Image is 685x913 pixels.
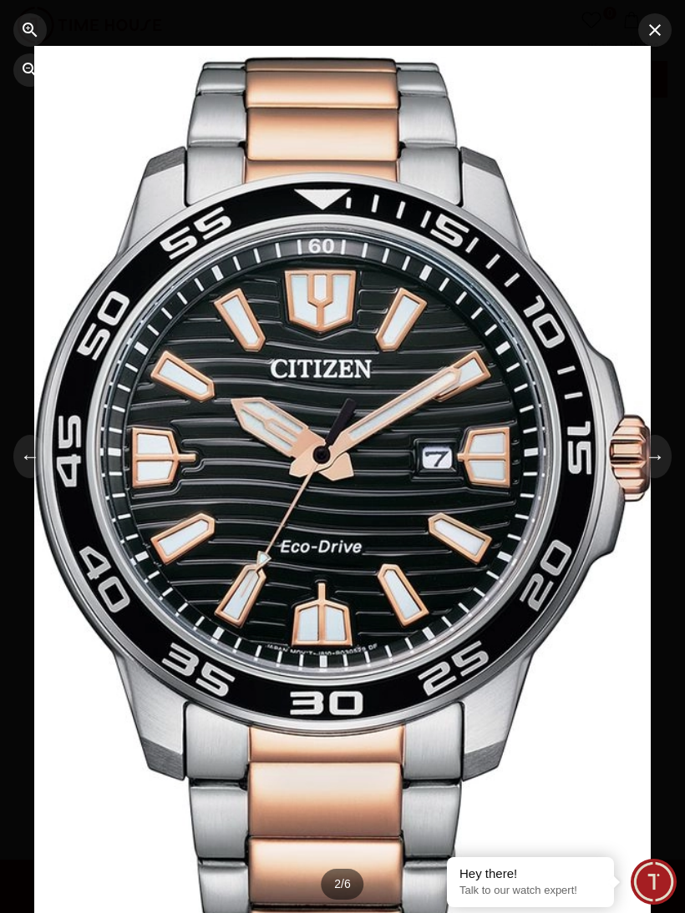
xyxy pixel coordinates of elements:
[631,859,677,905] div: Chat Widget
[638,435,672,478] button: →
[459,884,601,898] p: Talk to our watch expert!
[321,869,363,900] div: 2 / 6
[459,865,601,882] div: Hey there!
[13,435,47,478] button: ←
